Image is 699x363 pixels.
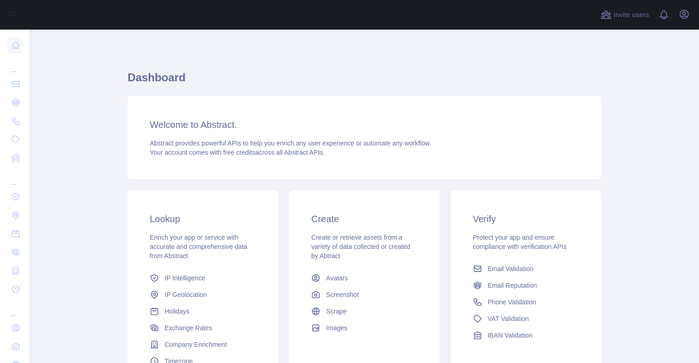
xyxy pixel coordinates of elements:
[488,314,529,323] span: VAT Validation
[146,336,259,353] a: Company Enrichment
[146,303,259,320] a: Holidays
[326,273,348,283] span: Avatars
[165,307,190,316] span: Holidays
[150,212,256,225] h3: Lookup
[469,327,582,344] a: IBAN Validation
[307,270,421,286] a: Avatars
[146,320,259,336] a: Exchange Rates
[128,70,601,92] h1: Dashboard
[150,149,325,156] span: Your account comes with across all Abstract APIs.
[469,294,582,310] a: Phone Validation
[488,331,533,340] span: IBAN Validation
[469,277,582,294] a: Email Reputation
[165,290,207,299] span: IP Geolocation
[488,264,533,273] span: Email Validation
[488,297,536,307] span: Phone Validation
[469,310,582,327] a: VAT Validation
[7,299,22,318] div: ...
[469,260,582,277] a: Email Validation
[311,234,410,260] span: Create or retrieve assets from a variety of data collected or created by Abtract
[473,212,579,225] h3: Verify
[326,307,346,316] span: Scrape
[473,234,567,250] span: Protect your app and ensure compliance with verification APIs
[150,118,579,131] h3: Welcome to Abstract.
[150,139,431,147] span: Abstract provides powerful APIs to help you enrich any user experience or automate any workflow.
[165,323,212,333] span: Exchange Rates
[613,10,649,20] span: Invite users
[7,168,22,187] div: ...
[599,7,651,22] button: Invite users
[326,290,359,299] span: Screenshot
[326,323,347,333] span: Images
[165,273,205,283] span: IP Intelligence
[7,55,22,74] div: ...
[150,234,247,260] span: Enrich your app or service with accurate and comprehensive data from Abstract
[223,149,255,156] span: free credits
[146,286,259,303] a: IP Geolocation
[488,281,537,290] span: Email Reputation
[307,303,421,320] a: Scrape
[307,320,421,336] a: Images
[165,340,227,349] span: Company Enrichment
[307,286,421,303] a: Screenshot
[311,212,417,225] h3: Create
[146,270,259,286] a: IP Intelligence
